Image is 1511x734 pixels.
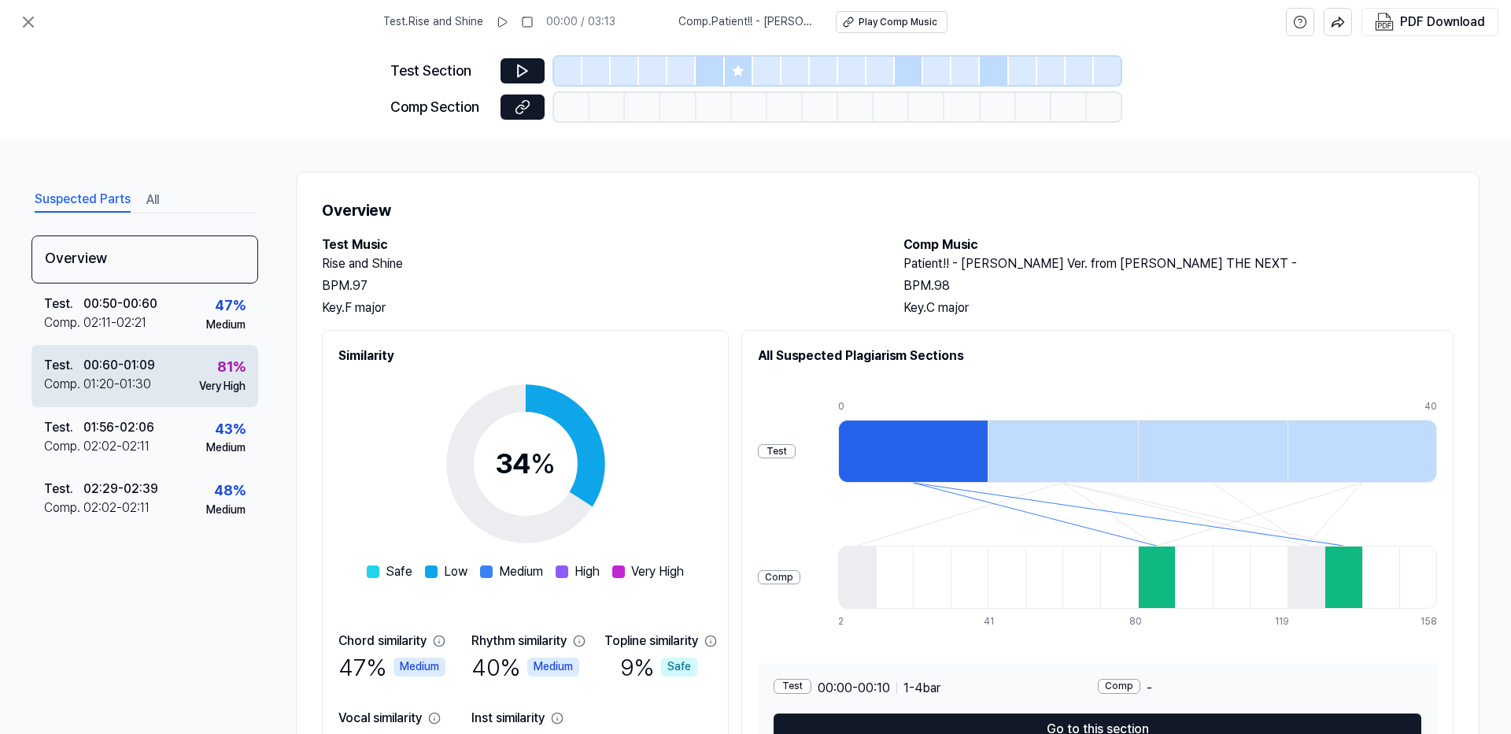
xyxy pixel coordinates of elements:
[83,313,146,332] div: 02:11 - 02:21
[758,570,800,585] div: Comp
[1420,615,1437,628] div: 158
[1375,13,1394,32] img: PDF Download
[444,562,467,581] span: Low
[31,235,258,284] div: Overview
[499,562,543,581] span: Medium
[838,400,988,413] div: 0
[383,14,483,30] span: Test . Rise and Shine
[393,658,445,677] div: Medium
[903,298,1454,317] div: Key. C major
[471,651,579,684] div: 40 %
[661,658,697,677] div: Safe
[903,254,1454,273] h2: Patient!! - [PERSON_NAME] Ver. from [PERSON_NAME] THE NEXT -
[146,187,159,213] button: All
[859,16,937,29] div: Play Comp Music
[217,356,246,379] div: 81 %
[1331,15,1345,29] img: share
[215,295,246,317] div: 47 %
[322,298,872,317] div: Key. F major
[83,356,155,375] div: 00:60 - 01:09
[836,11,948,33] button: Play Comp Music
[214,480,246,502] div: 48 %
[44,499,83,517] div: Comp .
[338,347,712,365] h2: Similarity
[471,632,567,651] div: Rhythm similarity
[984,615,1021,628] div: 41
[527,658,579,677] div: Medium
[774,679,811,694] div: Test
[678,14,817,30] span: Comp . Patient!! - [PERSON_NAME] Ver. from [PERSON_NAME] THE NEXT -
[903,235,1454,254] h2: Comp Music
[44,375,83,394] div: Comp .
[35,187,131,213] button: Suspected Parts
[83,375,151,394] div: 01:20 - 01:30
[1286,8,1314,36] button: help
[215,418,246,441] div: 43 %
[1400,12,1485,32] div: PDF Download
[44,437,83,456] div: Comp .
[1098,679,1140,694] div: Comp
[322,276,872,295] div: BPM. 97
[390,96,491,119] div: Comp Section
[1275,615,1313,628] div: 119
[390,60,491,83] div: Test Section
[386,562,412,581] span: Safe
[44,295,83,313] div: Test .
[338,709,422,728] div: Vocal similarity
[1098,679,1422,698] div: -
[338,651,445,684] div: 47 %
[903,276,1454,295] div: BPM. 98
[471,709,545,728] div: Inst similarity
[206,317,246,333] div: Medium
[631,562,684,581] span: Very High
[620,651,697,684] div: 9 %
[604,632,698,651] div: Topline similarity
[495,443,556,485] div: 34
[206,502,246,518] div: Medium
[44,313,83,332] div: Comp .
[206,440,246,456] div: Medium
[530,447,556,480] span: %
[83,499,150,517] div: 02:02 - 02:11
[758,444,796,459] div: Test
[1372,9,1488,35] button: PDF Download
[903,679,940,698] span: 1 - 4 bar
[758,347,1437,365] h2: All Suspected Plagiarism Sections
[1293,14,1307,30] svg: help
[322,198,1454,223] h1: Overview
[44,480,83,499] div: Test .
[546,14,615,30] div: 00:00 / 03:13
[1424,400,1437,413] div: 40
[83,295,157,313] div: 00:50 - 00:60
[322,254,872,273] h2: Rise and Shine
[322,235,872,254] h2: Test Music
[199,379,246,395] div: Very High
[838,615,876,628] div: 2
[44,356,83,375] div: Test .
[338,632,427,651] div: Chord similarity
[83,418,154,437] div: 01:56 - 02:06
[83,480,158,499] div: 02:29 - 02:39
[44,418,83,437] div: Test .
[818,679,890,698] span: 00:00 - 00:10
[83,437,150,456] div: 02:02 - 02:11
[574,562,600,581] span: High
[1129,615,1167,628] div: 80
